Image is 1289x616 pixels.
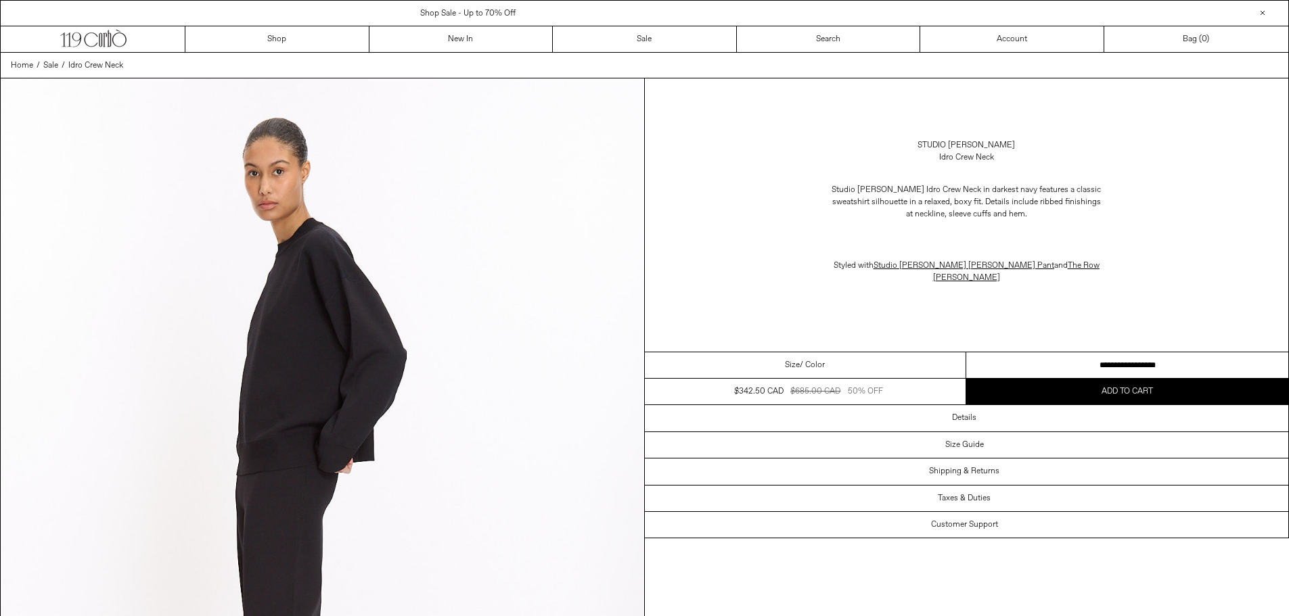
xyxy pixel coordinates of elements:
div: $342.50 CAD [734,385,784,398]
div: 50% OFF [848,385,883,398]
span: Sale [43,60,58,71]
span: 0 [1202,34,1206,45]
span: Idro Crew Neck [68,60,123,71]
span: / Color [800,359,825,371]
span: ) [1202,33,1209,45]
span: / [62,60,65,72]
span: Home [11,60,33,71]
a: Studio [PERSON_NAME] [918,139,1015,151]
h3: Taxes & Duties [938,494,991,503]
span: / [37,60,40,72]
a: Studio [PERSON_NAME] [PERSON_NAME] Pant [874,260,1054,271]
a: New In [369,26,553,52]
a: Shop [185,26,369,52]
a: Bag () [1104,26,1288,52]
a: Home [11,60,33,72]
h3: Details [952,413,976,423]
a: Account [920,26,1104,52]
h3: Shipping & Returns [929,467,999,476]
div: $685.00 CAD [790,385,840,398]
button: Add to cart [966,379,1288,404]
span: Styled with and [834,260,1100,283]
a: Idro Crew Neck [68,60,123,72]
div: Idro Crew Neck [939,151,994,164]
a: Shop Sale - Up to 70% Off [420,8,516,19]
a: Sale [43,60,58,72]
a: Search [737,26,921,52]
p: Studio [PERSON_NAME] Idro Crew Neck in darkest navy features a classic sweatshirt silhouette in a... [831,177,1102,227]
h3: Customer Support [931,520,998,529]
h3: Size Guide [945,440,984,450]
span: Add to cart [1102,386,1153,397]
a: Sale [553,26,737,52]
span: Size [785,359,800,371]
